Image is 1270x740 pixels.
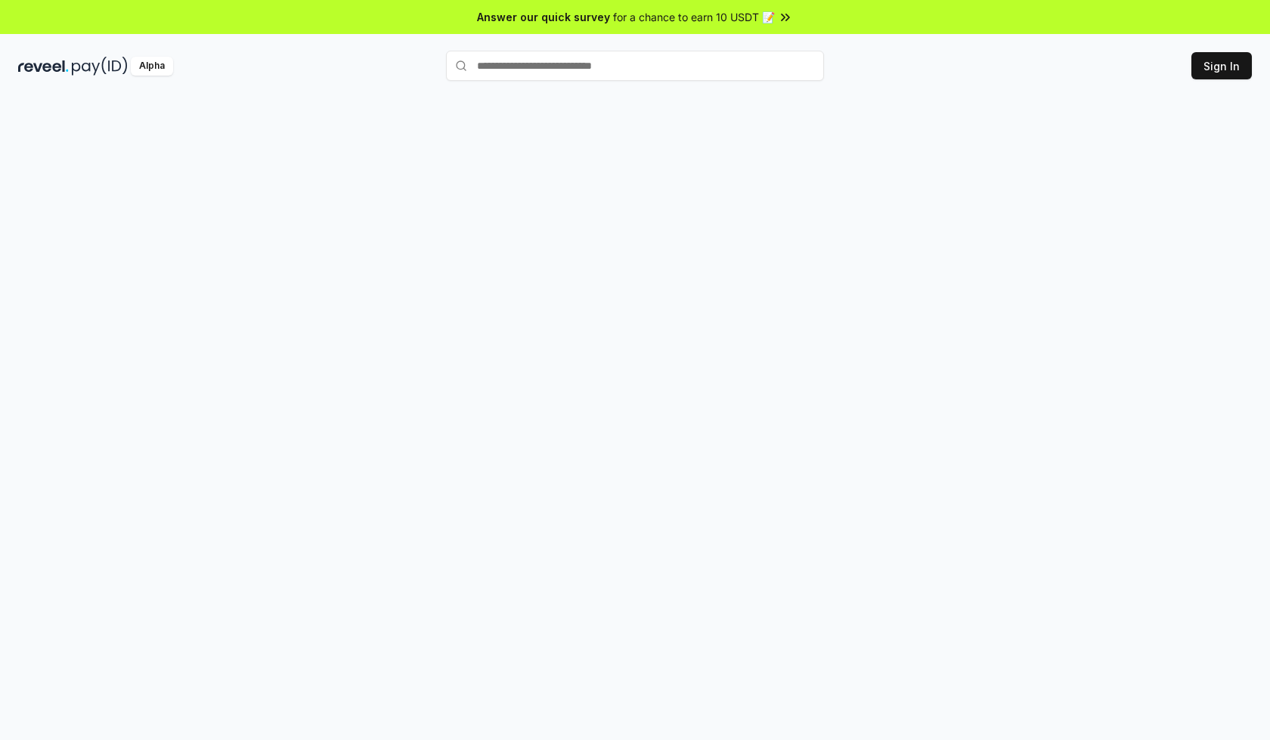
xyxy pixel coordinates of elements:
[1191,52,1252,79] button: Sign In
[477,9,610,25] span: Answer our quick survey
[131,57,173,76] div: Alpha
[613,9,775,25] span: for a chance to earn 10 USDT 📝
[72,57,128,76] img: pay_id
[18,57,69,76] img: reveel_dark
